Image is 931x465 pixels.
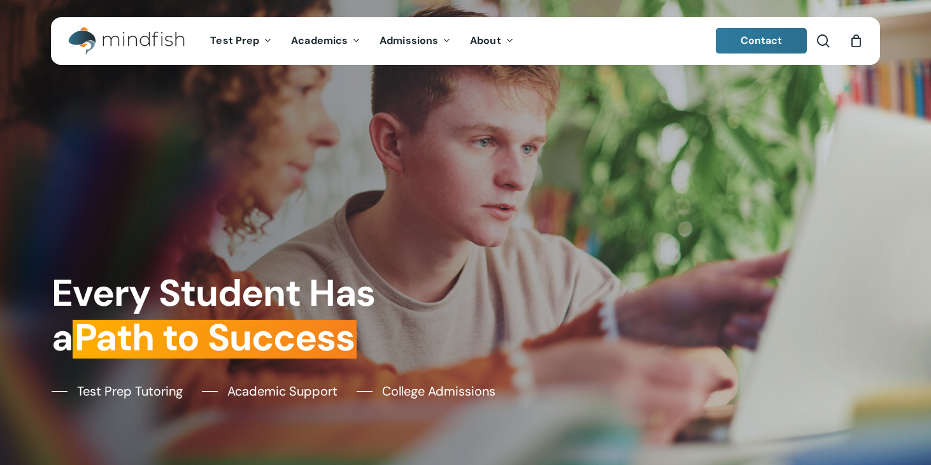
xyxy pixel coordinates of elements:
[357,382,495,401] a: College Admissions
[201,17,523,65] nav: Main Menu
[741,34,783,47] span: Contact
[370,36,460,46] a: Admissions
[202,382,338,401] a: Academic Support
[716,28,807,54] a: Contact
[281,36,370,46] a: Academics
[291,34,348,47] span: Academics
[201,36,281,46] a: Test Prep
[52,382,183,401] a: Test Prep Tutoring
[73,313,357,362] em: Path to Success
[380,34,438,47] span: Admissions
[227,382,338,401] span: Academic Support
[382,382,495,401] span: College Admissions
[210,34,259,47] span: Test Prep
[51,17,880,65] header: Main Menu
[460,36,523,46] a: About
[52,271,457,360] h1: Every Student Has a
[470,34,501,47] span: About
[77,382,183,401] span: Test Prep Tutoring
